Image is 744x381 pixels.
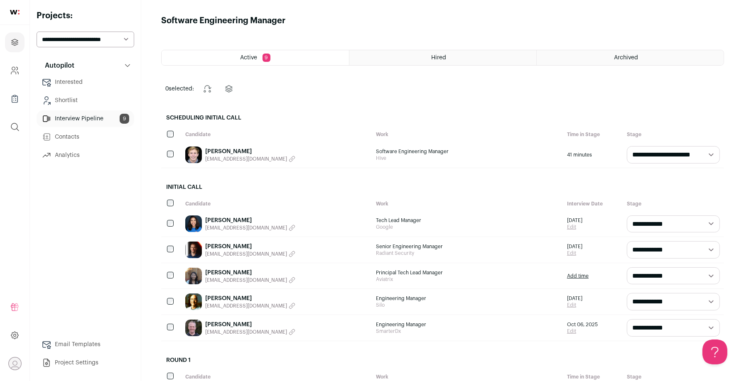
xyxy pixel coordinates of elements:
[37,147,134,164] a: Analytics
[181,196,372,211] div: Candidate
[5,89,25,109] a: Company Lists
[205,216,295,225] a: [PERSON_NAME]
[205,225,295,231] button: [EMAIL_ADDRESS][DOMAIN_NAME]
[372,196,563,211] div: Work
[185,242,202,258] img: 554f18140c88eb3a8013d14b3a1b8394548907b2c86a281a60b305bffd4849e3.jpg
[263,54,270,62] span: 9
[205,320,295,329] a: [PERSON_NAME]
[37,336,134,353] a: Email Templates
[37,74,134,90] a: Interested
[37,354,134,371] a: Project Settings
[185,320,202,336] img: 4369e859f317f7a81721b2a1b74213b25dceb17e0101bba42138eaadd9fb06a8.jpg
[205,329,287,335] span: [EMAIL_ADDRESS][DOMAIN_NAME]
[205,294,295,303] a: [PERSON_NAME]
[165,86,169,92] span: 0
[431,55,446,61] span: Hired
[161,351,724,369] h2: Round 1
[372,127,563,142] div: Work
[567,321,598,328] span: Oct 06, 2025
[376,276,559,283] span: Aviatrix
[205,277,295,283] button: [EMAIL_ADDRESS][DOMAIN_NAME]
[567,243,582,250] span: [DATE]
[205,303,295,309] button: [EMAIL_ADDRESS][DOMAIN_NAME]
[120,114,129,124] span: 9
[37,10,134,22] h2: Projects:
[567,217,582,224] span: [DATE]
[205,303,287,309] span: [EMAIL_ADDRESS][DOMAIN_NAME]
[567,273,589,279] a: Add time
[5,61,25,81] a: Company and ATS Settings
[37,92,134,109] a: Shortlist
[205,156,287,162] span: [EMAIL_ADDRESS][DOMAIN_NAME]
[376,328,559,335] span: SmarterDx
[563,142,623,168] div: 41 minutes
[623,196,724,211] div: Stage
[185,215,202,232] img: e0d952a77245496216868f396c7b53d215d4753a9e3d3b0899fa06843d5a0296.jpg
[40,61,74,71] p: Autopilot
[563,127,623,142] div: Time in Stage
[185,293,202,310] img: f9f19c7daeaaa083e00018c624f84d11abcb1c89ee8590c932c652df166eb738.jpg
[165,85,194,93] span: selected:
[205,269,295,277] a: [PERSON_NAME]
[376,155,559,161] span: Hive
[161,15,285,27] h1: Software Engineering Manager
[205,156,295,162] button: [EMAIL_ADDRESS][DOMAIN_NAME]
[161,178,724,196] h2: Initial Call
[205,147,295,156] a: [PERSON_NAME]
[10,10,20,15] img: wellfound-shorthand-0d5821cbd27db2630d0214b213865d53afaa358527fdda9d0ea32b1df1b89c2c.svg
[205,277,287,283] span: [EMAIL_ADDRESS][DOMAIN_NAME]
[567,250,582,256] a: Edit
[376,243,559,250] span: Senior Engineering Manager
[376,269,559,276] span: Principal Tech Lead Manager
[181,127,372,142] div: Candidate
[376,224,559,230] span: Google
[567,302,582,308] a: Edit
[614,55,638,61] span: Archived
[161,109,724,127] h2: Scheduling Initial Call
[205,329,295,335] button: [EMAIL_ADDRESS][DOMAIN_NAME]
[376,250,559,256] span: Radiant Security
[349,50,536,65] a: Hired
[241,55,258,61] span: Active
[5,32,25,52] a: Projects
[205,242,295,251] a: [PERSON_NAME]
[205,251,287,257] span: [EMAIL_ADDRESS][DOMAIN_NAME]
[205,225,287,231] span: [EMAIL_ADDRESS][DOMAIN_NAME]
[37,57,134,74] button: Autopilot
[702,339,727,364] iframe: Help Scout Beacon - Open
[185,268,202,284] img: 4fd534f69239760372c6ddc959680aed75141e2f3277c21ba8d06d3a67753c88
[376,321,559,328] span: Engineering Manager
[37,129,134,145] a: Contacts
[567,328,598,335] a: Edit
[205,251,295,257] button: [EMAIL_ADDRESS][DOMAIN_NAME]
[376,217,559,224] span: Tech Lead Manager
[37,110,134,127] a: Interview Pipeline9
[563,196,623,211] div: Interview Date
[376,148,559,155] span: Software Engineering Manager
[8,357,22,370] button: Open dropdown
[567,224,582,230] a: Edit
[376,295,559,302] span: Engineering Manager
[185,147,202,163] img: 667ac75af0e39ed934b3a0588557aeb70d733ecc0af45cfb13d1423284477780.jpg
[623,127,724,142] div: Stage
[537,50,724,65] a: Archived
[376,302,559,308] span: Silo
[567,295,582,302] span: [DATE]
